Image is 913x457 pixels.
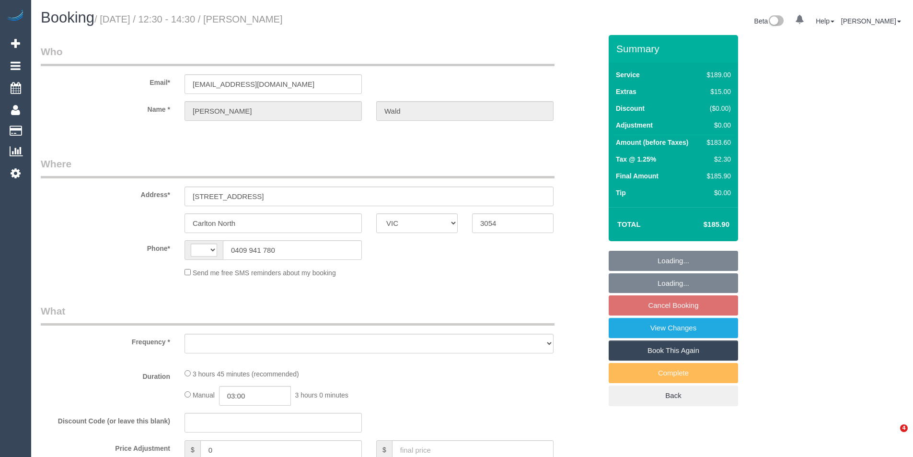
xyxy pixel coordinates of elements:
[223,240,362,260] input: Phone*
[675,221,729,229] h4: $185.90
[34,368,177,381] label: Duration
[193,370,299,378] span: 3 hours 45 minutes (recommended)
[616,171,659,181] label: Final Amount
[616,43,733,54] h3: Summary
[703,87,731,96] div: $15.00
[703,138,731,147] div: $183.60
[295,391,348,399] span: 3 hours 0 minutes
[34,334,177,347] label: Frequency *
[703,154,731,164] div: $2.30
[185,101,362,121] input: First Name*
[41,9,94,26] span: Booking
[34,240,177,253] label: Phone*
[703,120,731,130] div: $0.00
[34,187,177,199] label: Address*
[34,74,177,87] label: Email*
[841,17,901,25] a: [PERSON_NAME]
[34,101,177,114] label: Name *
[616,87,636,96] label: Extras
[41,304,555,326] legend: What
[616,104,645,113] label: Discount
[703,188,731,198] div: $0.00
[34,440,177,453] label: Price Adjustment
[616,154,656,164] label: Tax @ 1.25%
[616,188,626,198] label: Tip
[609,386,738,406] a: Back
[616,120,653,130] label: Adjustment
[472,213,554,233] input: Post Code*
[609,340,738,361] a: Book This Again
[185,213,362,233] input: Suburb*
[94,14,283,24] small: / [DATE] / 12:30 - 14:30 / [PERSON_NAME]
[193,269,336,277] span: Send me free SMS reminders about my booking
[703,104,731,113] div: ($0.00)
[41,157,555,178] legend: Where
[185,74,362,94] input: Email*
[616,138,688,147] label: Amount (before Taxes)
[6,10,25,23] img: Automaid Logo
[41,45,555,66] legend: Who
[754,17,784,25] a: Beta
[376,101,554,121] input: Last Name*
[816,17,834,25] a: Help
[617,220,641,228] strong: Total
[880,424,903,447] iframe: Intercom live chat
[609,318,738,338] a: View Changes
[900,424,908,432] span: 4
[768,15,784,28] img: New interface
[616,70,640,80] label: Service
[703,171,731,181] div: $185.90
[193,391,215,399] span: Manual
[703,70,731,80] div: $189.00
[34,413,177,426] label: Discount Code (or leave this blank)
